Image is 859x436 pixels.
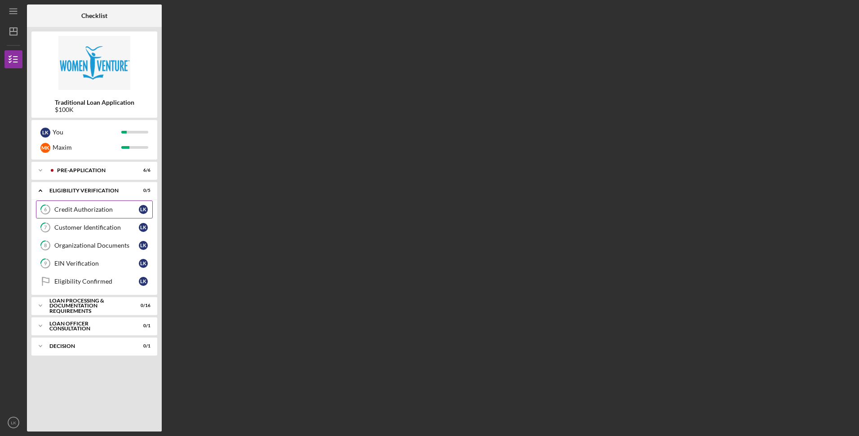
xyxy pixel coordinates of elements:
[53,140,121,155] div: Maxim
[139,205,148,214] div: L K
[54,242,139,249] div: Organizational Documents
[134,343,151,349] div: 0 / 1
[36,272,153,290] a: Eligibility ConfirmedLK
[49,298,128,314] div: Loan Processing & Documentation Requirements
[139,277,148,286] div: L K
[49,321,128,331] div: Loan Officer Consultation
[40,128,50,138] div: L K
[44,207,47,213] tspan: 6
[134,168,151,173] div: 6 / 6
[36,218,153,236] a: 7Customer IdentificationLK
[139,259,148,268] div: L K
[55,106,134,113] div: $100K
[36,254,153,272] a: 9EIN VerificationLK
[54,260,139,267] div: EIN Verification
[49,343,128,349] div: Decision
[139,241,148,250] div: L K
[81,12,107,19] b: Checklist
[44,243,47,249] tspan: 8
[55,99,134,106] b: Traditional Loan Application
[53,125,121,140] div: You
[57,168,128,173] div: Pre-Application
[44,225,47,231] tspan: 7
[4,414,22,432] button: LK
[134,188,151,193] div: 0 / 5
[54,224,139,231] div: Customer Identification
[44,261,47,267] tspan: 9
[134,323,151,329] div: 0 / 1
[54,278,139,285] div: Eligibility Confirmed
[134,303,151,308] div: 0 / 16
[11,420,16,425] text: LK
[36,200,153,218] a: 6Credit AuthorizationLK
[54,206,139,213] div: Credit Authorization
[139,223,148,232] div: L K
[36,236,153,254] a: 8Organizational DocumentsLK
[40,143,50,153] div: M K
[31,36,157,90] img: Product logo
[49,188,128,193] div: Eligibility Verification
